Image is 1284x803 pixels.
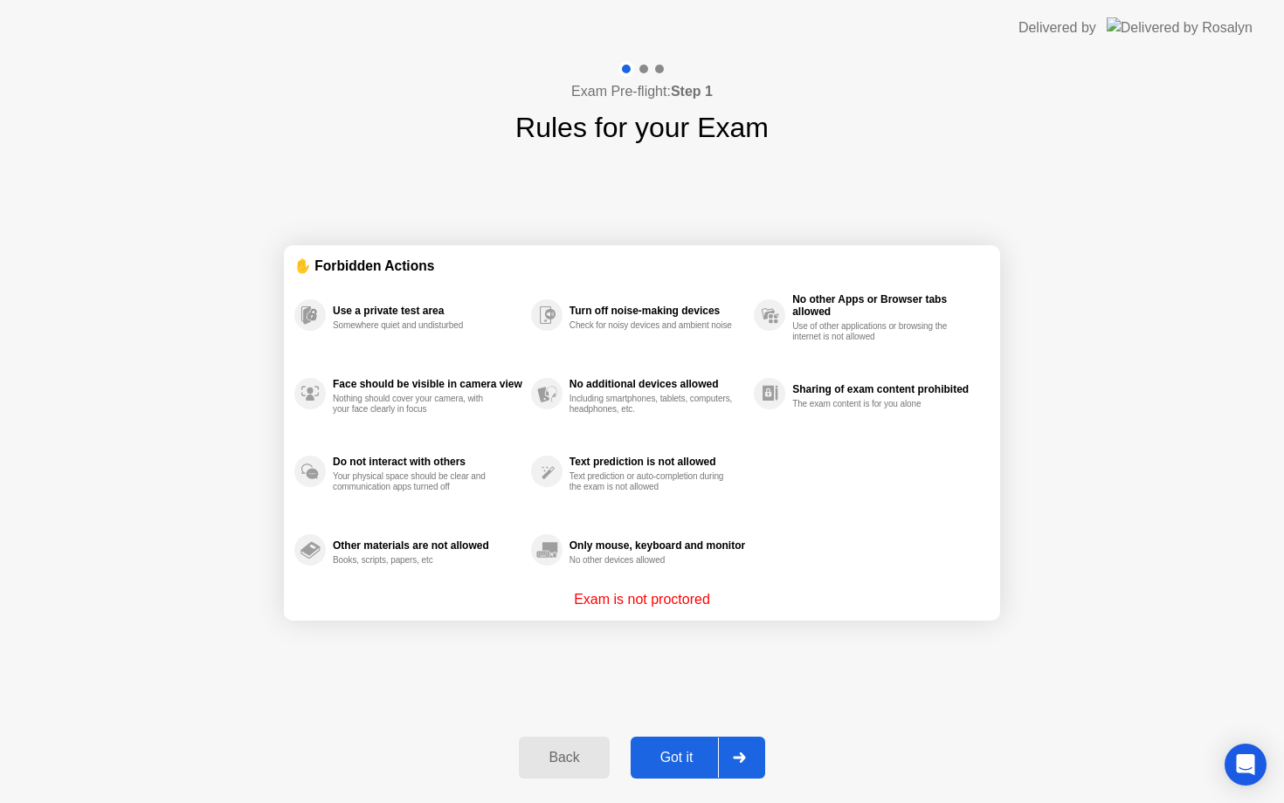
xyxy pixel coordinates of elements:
[1107,17,1253,38] img: Delivered by Rosalyn
[333,394,498,415] div: Nothing should cover your camera, with your face clearly in focus
[571,81,713,102] h4: Exam Pre-flight:
[570,320,735,331] div: Check for noisy devices and ambient noise
[636,750,718,765] div: Got it
[333,471,498,492] div: Your physical space should be clear and communication apps turned off
[570,471,735,492] div: Text prediction or auto-completion during the exam is not allowed
[333,555,498,566] div: Books, scripts, papers, etc
[570,394,735,415] div: Including smartphones, tablets, computers, headphones, etc.
[333,378,522,390] div: Face should be visible in camera view
[631,737,765,779] button: Got it
[570,378,745,390] div: No additional devices allowed
[333,456,522,468] div: Do not interact with others
[333,539,522,552] div: Other materials are not allowed
[570,456,745,468] div: Text prediction is not allowed
[671,84,713,99] b: Step 1
[524,750,604,765] div: Back
[792,383,981,395] div: Sharing of exam content prohibited
[1018,17,1096,38] div: Delivered by
[333,320,498,331] div: Somewhere quiet and undisturbed
[792,399,957,409] div: The exam content is for you alone
[294,256,990,276] div: ✋ Forbidden Actions
[519,737,609,779] button: Back
[570,539,745,552] div: Only mouse, keyboard and monitor
[1225,744,1267,786] div: Open Intercom Messenger
[570,305,745,317] div: Turn off noise-making devices
[333,305,522,317] div: Use a private test area
[515,106,769,148] h1: Rules for your Exam
[792,293,981,318] div: No other Apps or Browser tabs allowed
[570,555,735,566] div: No other devices allowed
[574,589,710,610] p: Exam is not proctored
[792,321,957,342] div: Use of other applications or browsing the internet is not allowed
